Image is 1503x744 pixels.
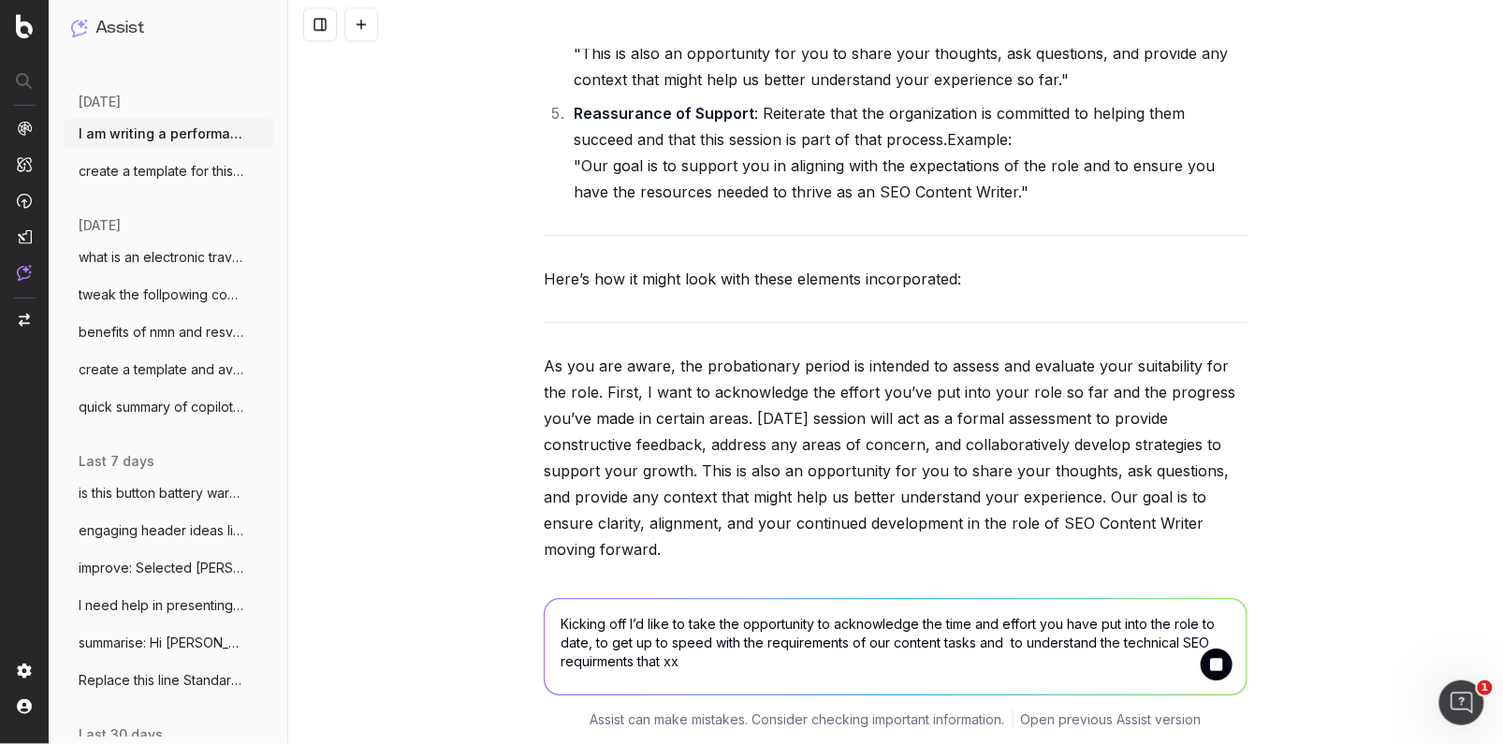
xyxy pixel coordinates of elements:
button: create a template for this header for ou [64,156,273,186]
img: Switch project [19,314,30,327]
h1: Assist [95,15,144,41]
span: summarise: Hi [PERSON_NAME], Interesting feedba [79,634,243,652]
span: last 7 days [79,452,154,471]
span: last 30 days [79,725,163,744]
button: create a template and average character [64,355,273,385]
strong: Reassurance of Support [574,104,754,123]
img: My account [17,699,32,714]
iframe: Intercom live chat [1439,680,1484,725]
span: create a template and average character [79,360,243,379]
button: Replace this line Standard delivery is a [64,665,273,695]
span: what is an electronic travel authority E [79,248,243,267]
img: Analytics [17,121,32,136]
span: [DATE] [79,93,121,111]
span: is this button battery warning in line w [79,484,243,503]
span: tweak the follpowing content to reflect [79,285,243,304]
button: what is an electronic travel authority E [64,242,273,272]
img: Intelligence [17,156,32,172]
img: Botify logo [16,14,33,38]
img: Activation [17,193,32,209]
span: improve: Selected [PERSON_NAME] stores a [79,559,243,577]
button: Assist [71,15,266,41]
li: : Reiterate that the organization is committed to helping them succeed and that this session is p... [568,100,1248,205]
button: engaging header ideas like this: Discove [64,516,273,546]
button: I am writing a performance review and po [64,119,273,149]
span: quick summary of copilot create an agent [79,398,243,416]
img: Setting [17,664,32,678]
img: Assist [17,265,32,281]
a: Open previous Assist version [1021,710,1202,729]
img: Studio [17,229,32,244]
button: tweak the follpowing content to reflect [64,280,273,310]
span: I am writing a performance review and po [79,124,243,143]
button: is this button battery warning in line w [64,478,273,508]
button: quick summary of copilot create an agent [64,392,273,422]
span: [DATE] [79,216,121,235]
p: Here’s how it might look with these elements incorporated: [544,266,1248,292]
span: engaging header ideas like this: Discove [79,521,243,540]
span: create a template for this header for ou [79,162,243,181]
button: summarise: Hi [PERSON_NAME], Interesting feedba [64,628,273,658]
button: benefits of nmn and resveratrol for 53 y [64,317,273,347]
button: I need help in presenting the issues I a [64,591,273,620]
p: As you are aware, the probationary period is intended to assess and evaluate your suitability for... [544,353,1248,562]
span: Replace this line Standard delivery is a [79,671,243,690]
img: Assist [71,19,88,36]
span: benefits of nmn and resveratrol for 53 y [79,323,243,342]
button: improve: Selected [PERSON_NAME] stores a [64,553,273,583]
p: Assist can make mistakes. Consider checking important information. [591,710,1005,729]
span: I need help in presenting the issues I a [79,596,243,615]
span: 1 [1478,680,1493,695]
